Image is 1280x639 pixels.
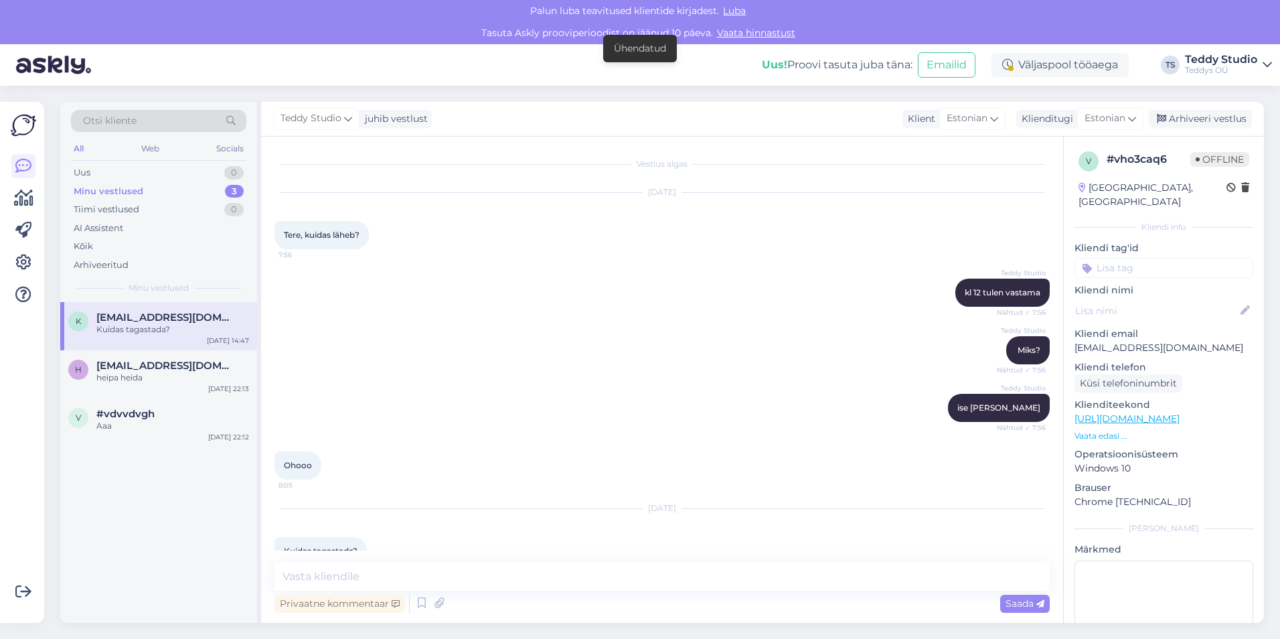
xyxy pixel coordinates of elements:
[96,324,249,336] div: Kuidas tagastada?
[284,460,312,470] span: Ohooo
[991,53,1129,77] div: Väljaspool tööaega
[1075,303,1238,318] input: Lisa nimi
[284,230,359,240] span: Tere, kuidas läheb?
[1074,221,1253,233] div: Kliendi info
[96,360,236,372] span: helena.k.veensalu@gmail.com
[281,111,341,126] span: Teddy Studio
[96,408,155,420] span: #vdvvdvgh
[274,502,1050,514] div: [DATE]
[208,432,249,442] div: [DATE] 22:12
[71,140,86,157] div: All
[74,166,90,180] div: Uus
[957,403,1040,413] span: ise [PERSON_NAME]
[1006,597,1044,610] span: Saada
[1107,151,1190,167] div: # vho3caq6
[1185,54,1257,65] div: Teddy Studio
[11,113,36,138] img: Askly Logo
[225,185,244,198] div: 3
[96,311,236,324] span: keio.veensalu@gmail.com
[224,203,244,216] div: 0
[1074,341,1253,355] p: [EMAIL_ADDRESS][DOMAIN_NAME]
[995,365,1046,375] span: Nähtud ✓ 7:56
[1074,430,1253,442] p: Vaata edasi ...
[224,166,244,180] div: 0
[278,250,329,260] span: 7:56
[74,222,123,235] div: AI Assistent
[284,546,357,556] span: Kuidas tagastada?
[1074,258,1253,278] input: Lisa tag
[214,140,246,157] div: Socials
[1086,156,1091,166] span: v
[83,114,137,128] span: Otsi kliente
[1074,241,1253,255] p: Kliendi tag'id
[1018,345,1040,355] span: Miks?
[74,259,129,272] div: Arhiveeritud
[1074,413,1180,425] a: [URL][DOMAIN_NAME]
[762,58,787,71] b: Uus!
[719,5,750,17] span: Luba
[274,158,1050,170] div: Vestlus algas
[1074,481,1253,495] p: Brauser
[1074,495,1253,509] p: Chrome [TECHNICAL_ID]
[995,307,1046,317] span: Nähtud ✓ 7:56
[1190,152,1249,167] span: Offline
[208,384,249,394] div: [DATE] 22:13
[995,383,1046,393] span: Teddy Studio
[614,42,666,56] div: Ühendatud
[1161,56,1180,74] div: TS
[1078,181,1226,209] div: [GEOGRAPHIC_DATA], [GEOGRAPHIC_DATA]
[96,420,249,432] div: Aaa
[1016,112,1073,126] div: Klienditugi
[359,112,428,126] div: juhib vestlust
[207,336,249,346] div: [DATE] 14:47
[74,240,93,253] div: Kõik
[995,423,1046,433] span: Nähtud ✓ 7:56
[902,112,935,126] div: Klient
[1074,461,1253,476] p: Windows 10
[1149,110,1252,128] div: Arhiveeri vestlus
[1074,447,1253,461] p: Operatsioonisüsteem
[1074,522,1253,535] div: [PERSON_NAME]
[918,52,975,78] button: Emailid
[1074,327,1253,341] p: Kliendi email
[995,326,1046,336] span: Teddy Studio
[1085,111,1125,126] span: Estonian
[1074,398,1253,412] p: Klienditeekond
[1074,374,1182,393] div: Küsi telefoninumbrit
[1074,283,1253,297] p: Kliendi nimi
[947,111,987,126] span: Estonian
[76,316,82,326] span: k
[1185,54,1272,76] a: Teddy StudioTeddys OÜ
[75,364,82,374] span: h
[278,480,329,490] span: 8:05
[274,186,1050,198] div: [DATE]
[274,595,405,613] div: Privaatne kommentaar
[995,268,1046,278] span: Teddy Studio
[74,203,139,216] div: Tiimi vestlused
[1074,360,1253,374] p: Kliendi telefon
[129,282,189,294] span: Minu vestlused
[139,140,162,157] div: Web
[74,185,143,198] div: Minu vestlused
[713,27,799,39] a: Vaata hinnastust
[762,57,912,73] div: Proovi tasuta juba täna:
[1074,543,1253,557] p: Märkmed
[76,413,81,423] span: v
[1185,65,1257,76] div: Teddys OÜ
[96,372,249,384] div: heipa heida
[965,287,1040,297] span: kl 12 tulen vastama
